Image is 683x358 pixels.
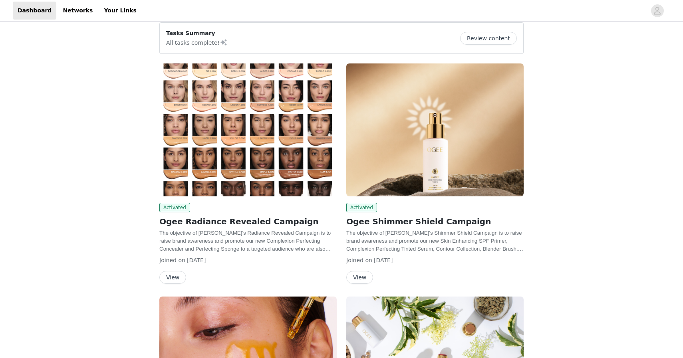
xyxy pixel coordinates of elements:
[159,216,337,227] h2: Ogee Radiance Revealed Campaign
[99,2,141,20] a: Your Links
[346,275,373,281] a: View
[166,29,228,38] p: Tasks Summary
[58,2,97,20] a: Networks
[159,203,190,212] span: Activated
[346,63,524,196] img: Ogee
[460,32,517,45] button: Review content
[166,38,228,47] p: All tasks complete!
[346,230,523,268] span: The objective of [PERSON_NAME]'s Shimmer Shield Campaign is to raise brand awareness and promote ...
[346,271,373,284] button: View
[159,230,331,260] span: The objective of [PERSON_NAME]'s Radiance Revealed Campaign is to raise brand awareness and promo...
[159,257,185,263] span: Joined on
[13,2,56,20] a: Dashboard
[374,257,393,263] span: [DATE]
[159,63,337,196] img: Ogee
[159,275,186,281] a: View
[187,257,206,263] span: [DATE]
[653,4,661,17] div: avatar
[346,203,377,212] span: Activated
[159,271,186,284] button: View
[346,257,372,263] span: Joined on
[346,216,524,227] h2: Ogee Shimmer Shield Campaign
